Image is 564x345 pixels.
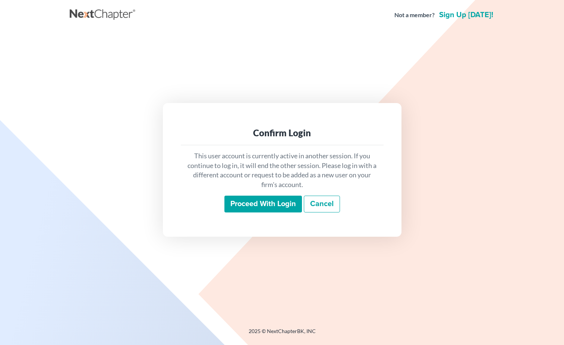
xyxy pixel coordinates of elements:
a: Cancel [304,196,340,213]
div: Confirm Login [187,127,378,139]
strong: Not a member? [394,11,435,19]
input: Proceed with login [224,196,302,213]
p: This user account is currently active in another session. If you continue to log in, it will end ... [187,151,378,190]
div: 2025 © NextChapterBK, INC [70,327,495,341]
a: Sign up [DATE]! [438,11,495,19]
